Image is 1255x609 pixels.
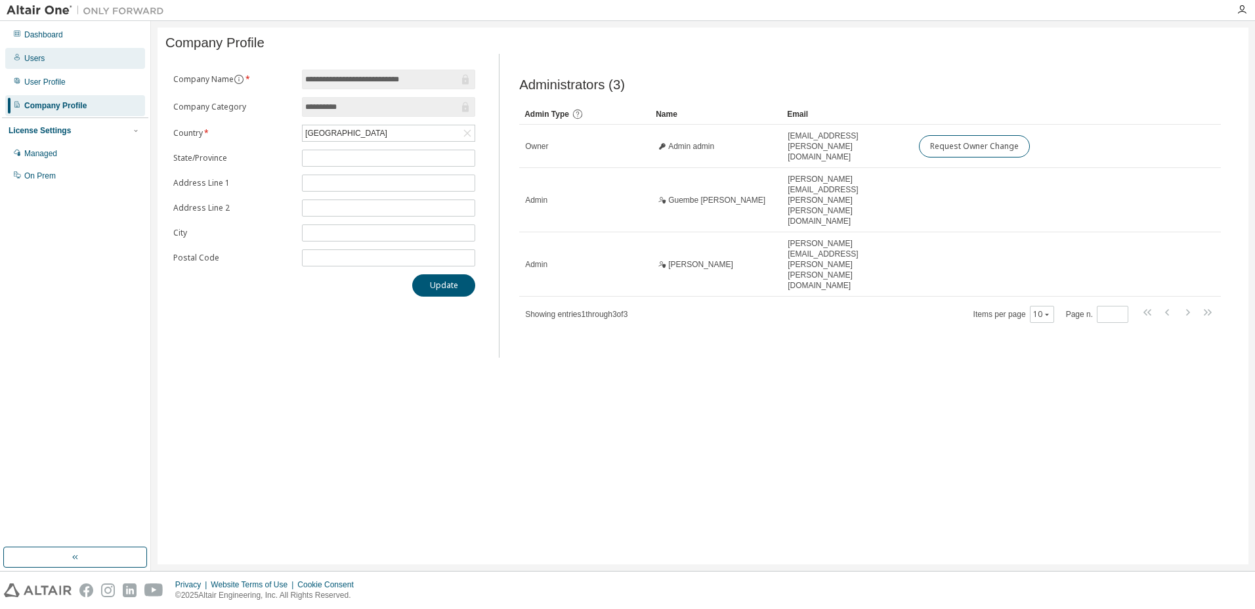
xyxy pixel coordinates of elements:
[303,126,389,140] div: [GEOGRAPHIC_DATA]
[173,74,294,85] label: Company Name
[525,195,547,205] span: Admin
[24,30,63,40] div: Dashboard
[525,259,547,270] span: Admin
[1066,306,1128,323] span: Page n.
[303,125,475,141] div: [GEOGRAPHIC_DATA]
[4,583,72,597] img: altair_logo.svg
[234,74,244,85] button: information
[211,579,297,590] div: Website Terms of Use
[668,195,765,205] span: Guembe [PERSON_NAME]
[173,102,294,112] label: Company Category
[173,128,294,138] label: Country
[525,141,548,152] span: Owner
[173,203,294,213] label: Address Line 2
[24,77,66,87] div: User Profile
[1033,309,1051,320] button: 10
[144,583,163,597] img: youtube.svg
[101,583,115,597] img: instagram.svg
[787,104,908,125] div: Email
[973,306,1054,323] span: Items per page
[788,131,907,162] span: [EMAIL_ADDRESS][PERSON_NAME][DOMAIN_NAME]
[525,310,627,319] span: Showing entries 1 through 3 of 3
[668,259,733,270] span: [PERSON_NAME]
[165,35,265,51] span: Company Profile
[24,171,56,181] div: On Prem
[123,583,137,597] img: linkedin.svg
[79,583,93,597] img: facebook.svg
[24,100,87,111] div: Company Profile
[788,238,907,291] span: [PERSON_NAME][EMAIL_ADDRESS][PERSON_NAME][PERSON_NAME][DOMAIN_NAME]
[524,110,569,119] span: Admin Type
[24,148,57,159] div: Managed
[519,77,625,93] span: Administrators (3)
[919,135,1030,157] button: Request Owner Change
[173,253,294,263] label: Postal Code
[9,125,71,136] div: License Settings
[668,141,714,152] span: Admin admin
[412,274,475,297] button: Update
[656,104,776,125] div: Name
[173,228,294,238] label: City
[173,178,294,188] label: Address Line 1
[7,4,171,17] img: Altair One
[175,590,362,601] p: © 2025 Altair Engineering, Inc. All Rights Reserved.
[24,53,45,64] div: Users
[297,579,361,590] div: Cookie Consent
[175,579,211,590] div: Privacy
[788,174,907,226] span: [PERSON_NAME][EMAIL_ADDRESS][PERSON_NAME][PERSON_NAME][DOMAIN_NAME]
[173,153,294,163] label: State/Province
